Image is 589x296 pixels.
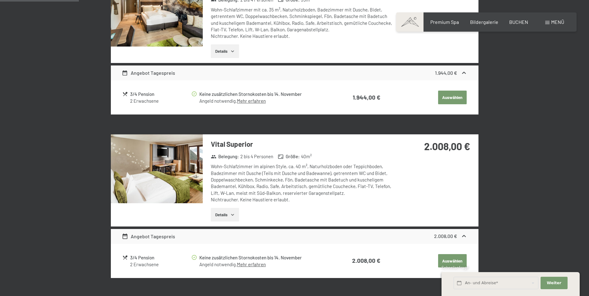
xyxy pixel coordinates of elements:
span: Menü [551,19,564,25]
span: Schnellanfrage [442,265,469,270]
div: 2 Erwachsene [130,98,191,104]
button: Weiter [541,277,567,289]
a: Mehr erfahren [237,262,266,267]
img: mss_renderimg.php [111,134,203,203]
span: 40 m² [301,153,312,160]
div: 3/4 Pension [130,254,191,261]
strong: 2.008,00 € [434,233,457,239]
strong: Größe : [278,153,300,160]
span: 2 bis 4 Personen [240,153,273,160]
div: Angeld notwendig. [199,261,328,268]
div: 2 Erwachsene [130,261,191,268]
strong: 1.944,00 € [435,70,457,76]
div: Wohn-Schlafzimmer mit ca. 35 m², Naturholzboden, Badezimmer mit Dusche, Bidet, getrenntem WC, Dop... [211,7,396,39]
a: BUCHEN [509,19,528,25]
div: Angebot Tagespreis1.944,00 € [111,65,478,80]
div: Keine zusätzlichen Stornokosten bis 14. November [199,254,328,261]
button: Details [211,208,239,222]
div: Angebot Tagespreis [122,233,175,240]
a: Bildergalerie [470,19,498,25]
div: 3/4 Pension [130,91,191,98]
h3: Vital Superior [211,139,396,149]
div: Keine zusätzlichen Stornokosten bis 14. November [199,91,328,98]
a: Mehr erfahren [237,98,266,104]
button: Details [211,44,239,58]
strong: 2.008,00 € [352,257,380,264]
a: Premium Spa [430,19,459,25]
span: Weiter [547,280,561,286]
strong: Belegung : [211,153,239,160]
button: Auswählen [438,254,467,268]
button: Auswählen [438,91,467,104]
strong: 1.944,00 € [353,94,380,101]
div: Angebot Tagespreis [122,69,175,77]
div: Angeld notwendig. [199,98,328,104]
div: Wohn-Schlafzimmer im alpinen Style, ca. 40 m², Naturholzboden oder Teppichboden, Badezimmer mit D... [211,163,396,203]
div: Angebot Tagespreis2.008,00 € [111,229,478,244]
strong: 2.008,00 € [424,140,470,152]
